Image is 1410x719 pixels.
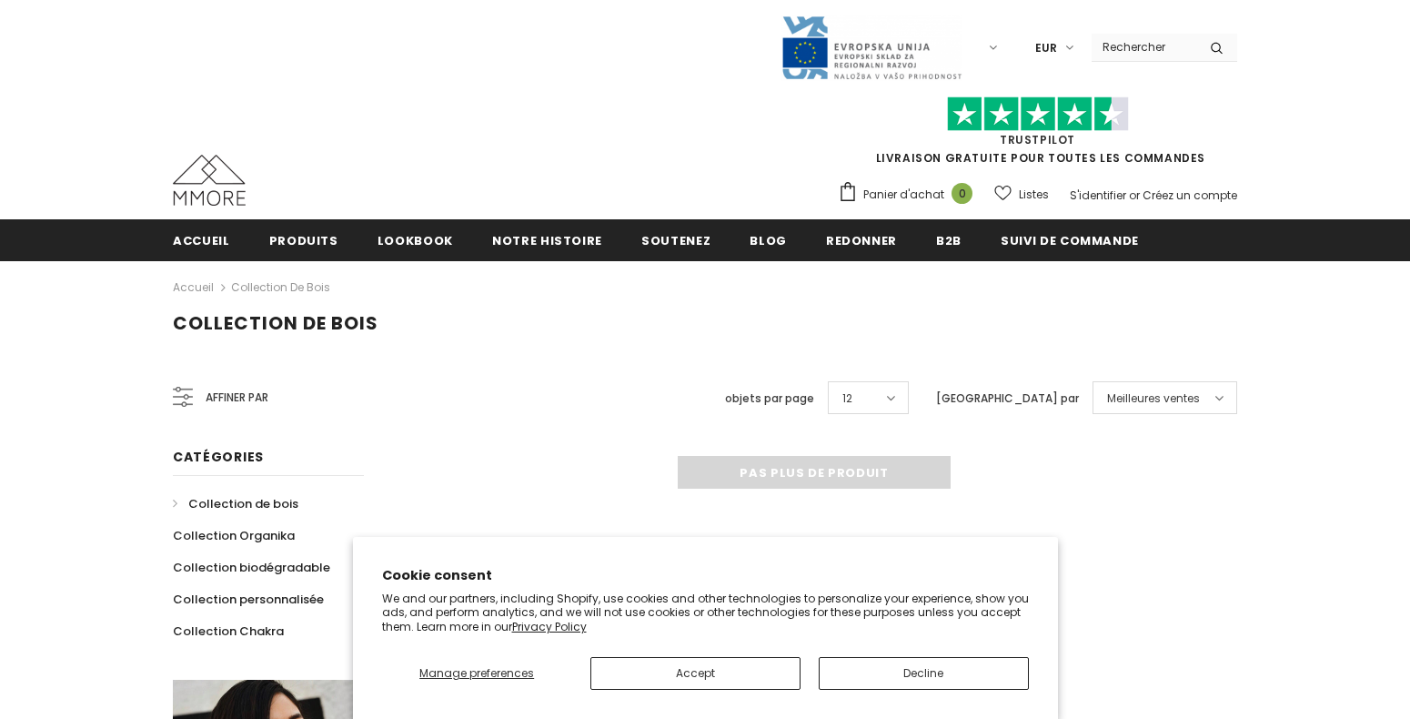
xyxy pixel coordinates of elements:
span: Collection biodégradable [173,559,330,576]
label: objets par page [725,390,814,408]
a: Panier d'achat 0 [838,181,982,208]
label: [GEOGRAPHIC_DATA] par [936,390,1079,408]
a: Javni Razpis [781,39,962,55]
span: Collection de bois [188,495,298,512]
span: Panier d'achat [863,186,944,204]
img: Faites confiance aux étoiles pilotes [947,96,1129,132]
span: or [1129,187,1140,203]
a: soutenez [641,219,710,260]
span: soutenez [641,232,710,249]
span: Catégories [173,448,264,466]
a: Suivi de commande [1001,219,1139,260]
button: Accept [590,657,801,690]
a: Collection Organika [173,520,295,552]
a: Listes [994,178,1049,210]
a: Accueil [173,219,230,260]
span: Collection de bois [173,310,378,336]
a: Créez un compte [1143,187,1237,203]
span: Blog [750,232,787,249]
a: Lookbook [378,219,453,260]
span: Collection Chakra [173,623,284,640]
a: Produits [269,219,338,260]
a: B2B [936,219,962,260]
span: Notre histoire [492,232,602,249]
span: Produits [269,232,338,249]
span: Affiner par [206,388,268,408]
span: EUR [1035,39,1057,57]
img: Javni Razpis [781,15,962,81]
span: LIVRAISON GRATUITE POUR TOUTES LES COMMANDES [838,105,1237,166]
h2: Cookie consent [382,566,1029,585]
a: Privacy Policy [512,619,587,634]
p: We and our partners, including Shopify, use cookies and other technologies to personalize your ex... [382,592,1029,634]
a: Collection de bois [231,279,330,295]
span: Manage preferences [419,665,534,681]
span: Suivi de commande [1001,232,1139,249]
a: Redonner [826,219,897,260]
span: 0 [952,183,972,204]
a: Notre histoire [492,219,602,260]
span: Collection Organika [173,527,295,544]
button: Decline [819,657,1029,690]
a: Blog [750,219,787,260]
span: Accueil [173,232,230,249]
span: Meilleures ventes [1107,390,1200,408]
a: Collection personnalisée [173,583,324,615]
a: Collection biodégradable [173,552,330,583]
span: Lookbook [378,232,453,249]
span: 12 [842,390,852,408]
a: S'identifier [1070,187,1126,203]
img: Cas MMORE [173,155,246,206]
a: TrustPilot [1000,132,1075,147]
input: Search Site [1092,34,1196,60]
a: Collection Chakra [173,615,284,647]
span: Redonner [826,232,897,249]
a: Collection de bois [173,488,298,520]
span: Collection personnalisée [173,591,324,608]
span: Listes [1019,186,1049,204]
a: Accueil [173,277,214,299]
span: B2B [936,232,962,249]
button: Manage preferences [381,657,571,690]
